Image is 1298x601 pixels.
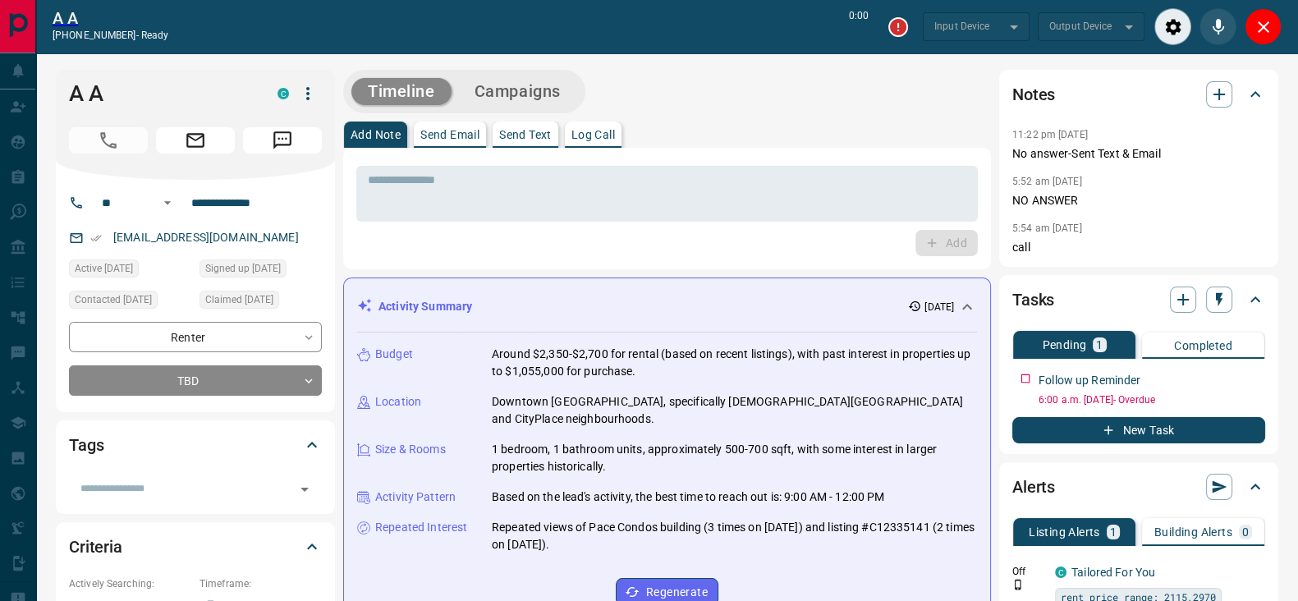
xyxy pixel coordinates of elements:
div: Activity Summary[DATE] [357,291,977,322]
p: Log Call [571,129,615,140]
p: Downtown [GEOGRAPHIC_DATA], specifically [DEMOGRAPHIC_DATA][GEOGRAPHIC_DATA] and CityPlace neighb... [492,393,977,428]
div: Renter [69,322,322,352]
p: Based on the lead's activity, the best time to reach out is: 9:00 AM - 12:00 PM [492,489,884,506]
div: Thu Jan 23 2025 [200,259,322,282]
h2: Tags [69,432,103,458]
p: Follow up Reminder [1039,372,1140,389]
a: [EMAIL_ADDRESS][DOMAIN_NAME] [113,231,299,244]
span: Email [156,127,235,154]
span: ready [141,30,169,41]
p: Repeated Interest [375,519,467,536]
h2: Criteria [69,534,122,560]
button: New Task [1012,417,1265,443]
div: Audio Settings [1154,8,1191,45]
div: Close [1245,8,1282,45]
button: Open [158,193,177,213]
div: Tasks [1012,280,1265,319]
p: 11:22 pm [DATE] [1012,129,1088,140]
p: Timeframe: [200,576,322,591]
div: Tags [69,425,322,465]
div: Fri Aug 29 2025 [200,291,322,314]
p: [DATE] [924,300,954,314]
p: Budget [375,346,413,363]
p: NO ANSWER [1012,192,1265,209]
p: 1 [1110,526,1117,538]
div: condos.ca [1055,567,1066,578]
a: Tailored For You [1071,566,1155,579]
h2: Alerts [1012,474,1055,500]
p: Listing Alerts [1029,526,1100,538]
button: Timeline [351,78,452,105]
p: Pending [1042,339,1086,351]
h2: Notes [1012,81,1055,108]
h2: Tasks [1012,287,1054,313]
div: Criteria [69,527,322,567]
p: call [1012,239,1265,256]
span: Contacted [DATE] [75,291,152,308]
p: 1 [1096,339,1103,351]
p: Building Alerts [1154,526,1232,538]
p: 5:52 am [DATE] [1012,176,1082,187]
p: 5:54 am [DATE] [1012,223,1082,234]
div: condos.ca [277,88,289,99]
p: Activity Pattern [375,489,456,506]
div: Alerts [1012,467,1265,507]
p: 1 bedroom, 1 bathroom units, approximately 500-700 sqft, with some interest in larger properties ... [492,441,977,475]
svg: Email Verified [90,232,102,244]
div: Notes [1012,75,1265,114]
p: Send Text [499,129,552,140]
p: Around $2,350-$2,700 for rental (based on recent listings), with past interest in properties up t... [492,346,977,380]
span: Claimed [DATE] [205,291,273,308]
div: Mute [1199,8,1236,45]
p: Size & Rooms [375,441,446,458]
button: Campaigns [458,78,577,105]
span: Active [DATE] [75,260,133,277]
div: Thu Aug 28 2025 [69,259,191,282]
h1: A A [69,80,253,107]
p: Completed [1174,340,1232,351]
p: Add Note [351,129,401,140]
p: 6:00 a.m. [DATE] - Overdue [1039,392,1265,407]
p: Activity Summary [378,298,472,315]
p: Actively Searching: [69,576,191,591]
p: No answer-Sent Text & Email [1012,145,1265,163]
p: [PHONE_NUMBER] - [53,28,168,43]
p: 0 [1242,526,1249,538]
span: Call [69,127,148,154]
p: Repeated views of Pace Condos building (3 times on [DATE]) and listing #C12335141 (2 times on [DA... [492,519,977,553]
div: Thu Sep 04 2025 [69,291,191,314]
svg: Push Notification Only [1012,579,1024,590]
p: 0:00 [849,8,869,45]
p: Send Email [420,129,479,140]
p: Off [1012,564,1045,579]
div: TBD [69,365,322,396]
a: A A [53,8,168,28]
span: Message [243,127,322,154]
span: Signed up [DATE] [205,260,281,277]
p: Location [375,393,421,411]
button: Open [293,478,316,501]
